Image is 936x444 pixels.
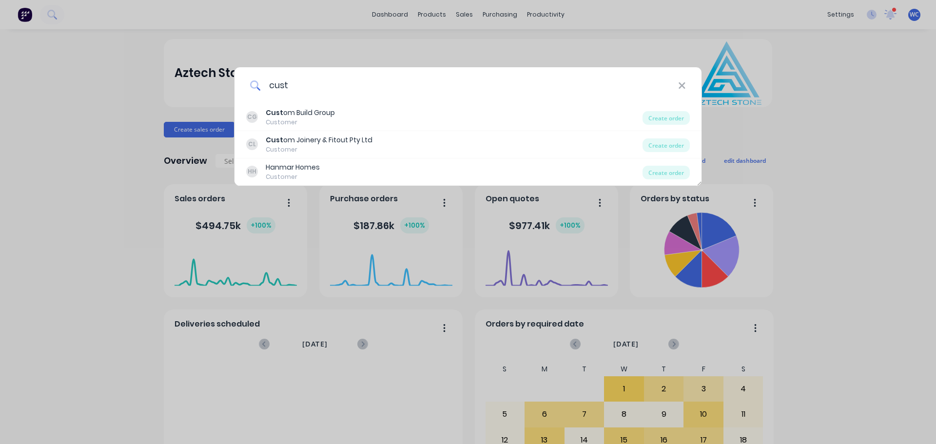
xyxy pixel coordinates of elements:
input: Enter a customer name to create a new order... [261,67,678,104]
div: Hanmar Homes [266,162,320,173]
div: CG [246,111,258,123]
div: Create order [643,166,690,179]
div: Create order [643,111,690,125]
div: om Build Group [266,108,335,118]
div: Customer [266,118,335,127]
div: Create order [643,138,690,152]
b: Cust [266,135,283,145]
b: Cust [266,108,283,117]
div: CL [246,138,258,150]
div: Customer [266,173,320,181]
div: Customer [266,145,372,154]
div: HH [246,166,258,177]
div: om Joinery & Fitout Pty Ltd [266,135,372,145]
